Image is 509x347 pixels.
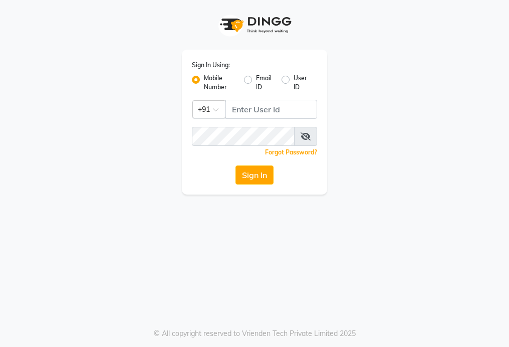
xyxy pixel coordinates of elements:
label: User ID [294,74,309,92]
label: Mobile Number [204,74,236,92]
input: Username [192,127,295,146]
button: Sign In [235,165,274,185]
a: Forgot Password? [265,148,317,156]
label: Email ID [256,74,273,92]
label: Sign In Using: [192,61,230,70]
img: logo1.svg [214,10,295,40]
input: Username [225,100,317,119]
